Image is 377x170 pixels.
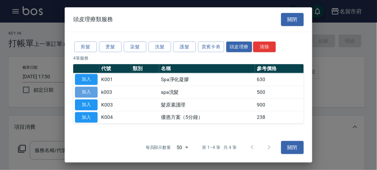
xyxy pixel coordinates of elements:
[255,98,304,111] td: 900
[73,16,113,23] span: 頭皮理療類服務
[74,41,97,52] button: 剪髮
[75,112,98,123] button: 加入
[146,144,171,151] p: 每頁顯示數量
[75,74,98,85] button: 加入
[281,141,304,154] button: 關閉
[159,111,255,124] td: 優惠方案（5分鐘）
[99,86,131,98] td: k003
[159,64,255,73] th: 名稱
[99,73,131,86] td: K001
[159,73,255,86] td: Spa淨化凝膠
[281,13,304,26] button: 關閉
[174,138,191,157] div: 50
[99,111,131,124] td: K004
[159,98,255,111] td: 髮原素護理
[75,87,98,98] button: 加入
[73,55,304,61] p: 4 筆服務
[253,41,276,52] button: 清除
[255,111,304,124] td: 238
[198,41,224,52] button: 貴賓卡劵
[99,98,131,111] td: K003
[159,86,255,98] td: spa洗髮
[202,144,237,151] p: 第 1–4 筆 共 4 筆
[173,41,196,52] button: 護髮
[75,99,98,110] button: 加入
[124,41,146,52] button: 染髮
[255,64,304,73] th: 參考價格
[255,73,304,86] td: 630
[99,41,122,52] button: 燙髮
[255,86,304,98] td: 500
[99,64,131,73] th: 代號
[131,64,159,73] th: 類別
[149,41,171,52] button: 洗髮
[226,41,253,52] button: 頭皮理療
